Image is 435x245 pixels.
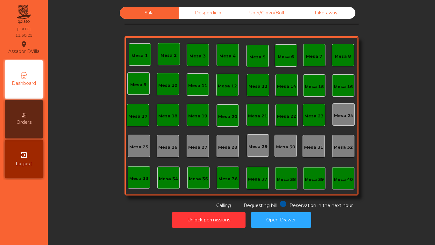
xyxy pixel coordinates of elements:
div: Mesa 39 [305,176,324,183]
div: Mesa 26 [158,144,177,151]
div: Mesa 20 [218,114,237,120]
div: Mesa 40 [334,176,353,183]
div: 11:50:25 [15,33,32,38]
div: Mesa 33 [129,175,148,182]
div: Mesa 9 [130,82,146,88]
div: Mesa 36 [218,176,238,182]
span: Calling [216,203,231,208]
div: Mesa 6 [278,54,294,60]
i: exit_to_app [20,151,28,159]
div: Mesa 11 [188,83,207,89]
div: Mesa 28 [218,144,237,151]
div: Mesa 1 [132,53,148,59]
div: Mesa 24 [334,113,353,119]
div: Mesa 21 [248,113,267,119]
div: Mesa 7 [306,53,322,60]
span: Dashboard [12,80,36,87]
div: Mesa 10 [158,82,177,89]
div: Mesa 22 [277,113,296,120]
div: Mesa 12 [218,83,237,89]
span: Reservation in the next hour [289,203,353,208]
div: Mesa 17 [128,113,147,120]
span: Requesting bill [244,203,277,208]
div: Mesa 27 [188,144,207,151]
div: Mesa 18 [158,113,177,119]
div: Mesa 30 [276,144,295,150]
div: Desperdicio [179,7,238,19]
div: Mesa 31 [304,144,323,151]
div: Mesa 23 [304,113,324,119]
div: Mesa 29 [248,144,267,150]
div: Mesa 19 [188,113,207,119]
div: Assador DVilla [8,40,39,56]
span: Orders [17,119,32,126]
button: Open Drawer [251,212,311,228]
div: Mesa 15 [305,84,324,90]
div: Mesa 14 [277,83,296,90]
i: location_on [20,41,28,48]
div: Mesa 3 [189,53,206,59]
div: Mesa 4 [219,53,236,59]
div: [DATE] [17,26,31,32]
div: Mesa 35 [189,176,208,182]
div: Mesa 25 [129,144,148,150]
div: Mesa 16 [334,84,353,90]
div: Mesa 37 [248,176,267,182]
div: Take away [296,7,355,19]
div: Mesa 8 [335,53,351,60]
div: Mesa 13 [248,83,267,90]
div: Sala [120,7,179,19]
span: Logout [16,160,32,167]
div: Uber/Glovo/Bolt [238,7,296,19]
button: Unlock permissions [172,212,246,228]
div: Mesa 32 [334,144,353,151]
div: Mesa 38 [277,176,296,183]
div: Mesa 34 [159,176,178,182]
div: Mesa 5 [249,54,266,60]
img: qpiato [16,3,32,26]
div: Mesa 2 [160,52,177,59]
